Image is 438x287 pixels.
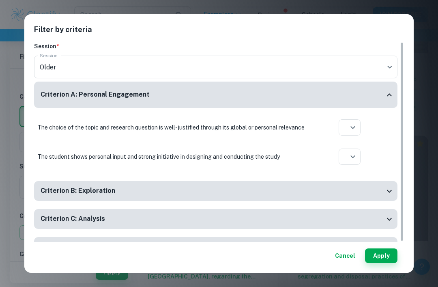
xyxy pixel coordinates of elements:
div: Older [34,56,397,78]
div: Criterion A: Personal Engagement [34,82,397,108]
p: The student shows personal input and strong initiative in designing and conducting the study [37,152,305,161]
div: Criterion B: Exploration [34,181,397,201]
p: The choice of the topic and research question is well-justified through its global or personal re... [37,123,305,132]
h2: Filter by criteria [34,24,404,42]
h6: Criterion A: Personal Engagement [41,90,150,100]
h6: Session [34,42,397,51]
h6: Criterion C: Analysis [41,214,105,224]
label: Session [40,52,58,59]
div: Criterion C: Analysis [34,209,397,229]
button: Apply [365,248,397,263]
button: Cancel [332,248,359,263]
h6: Criterion B: Exploration [41,186,115,196]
